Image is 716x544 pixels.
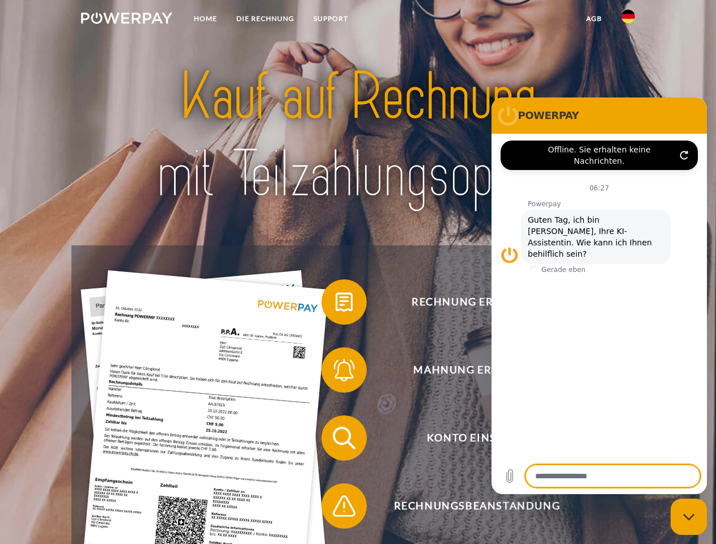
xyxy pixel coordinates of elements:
[330,492,358,520] img: qb_warning.svg
[227,8,304,29] a: DIE RECHNUNG
[321,483,616,529] button: Rechnungsbeanstandung
[338,347,616,393] span: Mahnung erhalten?
[492,97,707,494] iframe: Messaging-Fenster
[330,288,358,316] img: qb_bill.svg
[330,424,358,452] img: qb_search.svg
[330,356,358,384] img: qb_bell.svg
[671,499,707,535] iframe: Schaltfläche zum Öffnen des Messaging-Fensters; Konversation läuft
[321,279,616,325] button: Rechnung erhalten?
[184,8,227,29] a: Home
[338,279,616,325] span: Rechnung erhalten?
[321,415,616,461] button: Konto einsehen
[577,8,612,29] a: agb
[108,54,608,217] img: title-powerpay_de.svg
[81,12,172,24] img: logo-powerpay-white.svg
[621,10,635,23] img: de
[338,415,616,461] span: Konto einsehen
[304,8,358,29] a: SUPPORT
[321,347,616,393] button: Mahnung erhalten?
[338,483,616,529] span: Rechnungsbeanstandung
